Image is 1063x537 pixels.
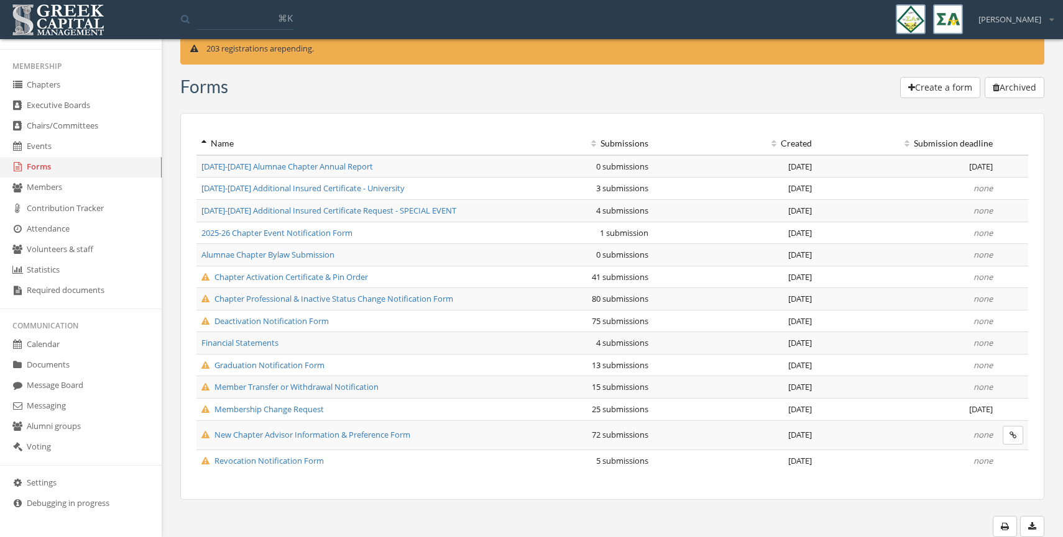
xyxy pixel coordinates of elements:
[201,271,368,282] a: Chapter Activation Certificate & Pin Order
[201,315,329,327] a: Deactivation Notification Form
[201,455,324,466] a: Revocation Notification Form
[978,14,1041,25] span: [PERSON_NAME]
[592,359,648,371] span: 13 submissions
[201,249,334,260] a: Alumnae Chapter Bylaw Submission
[596,337,648,348] span: 4 submissions
[180,33,1044,65] div: are pending.
[817,132,998,155] th: Submission deadline
[653,376,817,399] td: [DATE]
[596,455,648,466] span: 5 submissions
[973,359,993,371] em: none
[592,429,648,440] span: 72 submissions
[973,183,993,194] em: none
[973,293,993,304] em: none
[653,332,817,354] td: [DATE]
[596,249,648,260] span: 0 submissions
[973,249,993,260] em: none
[817,155,998,178] td: [DATE]
[201,293,453,304] a: Chapter Professional & Inactive Status Change Notification Form
[653,244,817,266] td: [DATE]
[201,205,456,216] a: [DATE]-[DATE] Additional Insured Certificate Request - SPECIAL EVENT
[985,77,1044,98] button: Archived
[973,315,993,327] em: none
[201,381,379,392] a: Member Transfer or Withdrawal Notification
[201,183,405,194] a: [DATE]-[DATE] Additional Insured Certificate - University
[653,266,817,288] td: [DATE]
[973,337,993,348] em: none
[653,132,817,155] th: Created
[592,404,648,415] span: 25 submissions
[653,288,817,310] td: [DATE]
[596,205,648,216] span: 4 submissions
[201,429,410,440] a: New Chapter Advisor Information & Preference Form
[973,271,993,282] em: none
[596,183,648,194] span: 3 submissions
[970,4,1054,25] div: [PERSON_NAME]
[201,337,278,348] a: Financial Statements
[592,293,648,304] span: 80 submissions
[201,227,352,238] a: 2025-26 Chapter Event Notification Form
[653,178,817,200] td: [DATE]
[592,315,648,327] span: 75 submissions
[653,155,817,178] td: [DATE]
[973,227,993,238] em: none
[596,161,648,172] span: 0 submissions
[653,449,817,471] td: [DATE]
[973,455,993,466] em: none
[973,381,993,392] em: none
[973,429,993,440] em: none
[653,222,817,244] td: [DATE]
[474,132,654,155] th: Submissions
[900,77,980,98] button: Create a form
[201,161,373,172] a: [DATE]-[DATE] Alumnae Chapter Annual Report
[196,132,474,155] th: Name
[592,381,648,392] span: 15 submissions
[201,404,324,415] a: Membership Change Request
[653,199,817,222] td: [DATE]
[653,399,817,421] td: [DATE]
[600,227,648,238] span: 1 submission
[180,77,228,96] h3: Form s
[817,399,998,421] td: [DATE]
[592,271,648,282] span: 41 submissions
[653,354,817,376] td: [DATE]
[278,12,293,24] span: ⌘K
[201,359,324,371] a: Graduation Notification Form
[653,420,817,449] td: [DATE]
[206,43,268,54] span: 203 registrations
[973,205,993,216] em: none
[653,310,817,332] td: [DATE]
